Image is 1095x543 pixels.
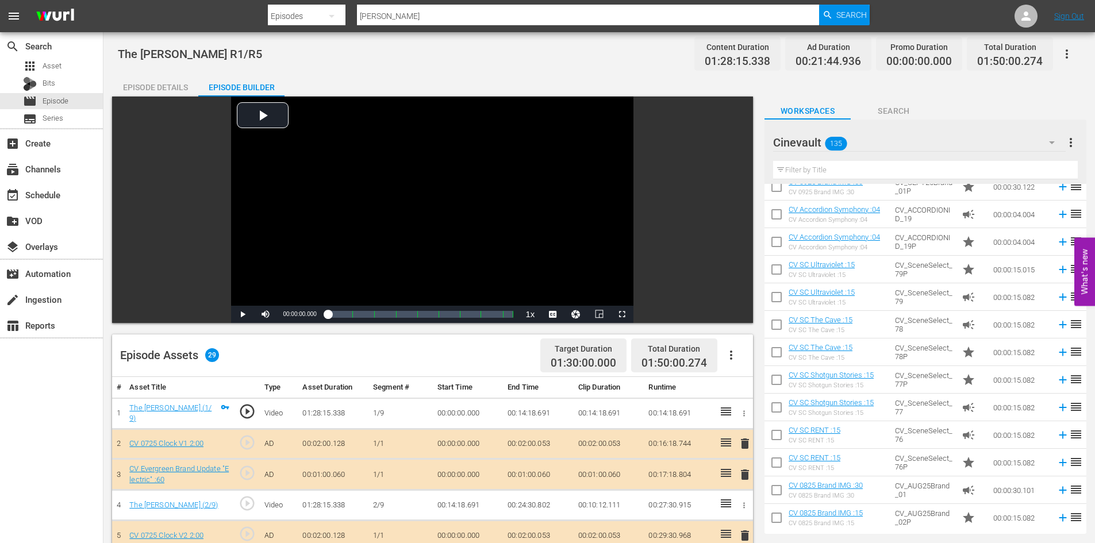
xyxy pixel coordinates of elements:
a: CV Evergreen Brand Update "Electric" :60 [129,464,229,484]
span: Overlays [6,240,20,254]
td: CV_SceneSelect_78P [890,338,957,366]
span: Ingestion [6,293,20,307]
span: Schedule [6,188,20,202]
td: CV_SceneSelect_77 [890,394,957,421]
div: Total Duration [641,341,707,357]
span: play_circle_outline [239,495,256,512]
svg: Add to Episode [1056,291,1069,303]
button: Playback Rate [518,306,541,323]
span: reorder [1069,179,1083,193]
span: play_circle_outline [239,434,256,451]
div: CV 0825 Brand IMG :15 [789,519,863,527]
span: The [PERSON_NAME] R1/R5 [118,47,262,61]
span: 00:00:00.000 [283,311,316,317]
span: 01:50:00.274 [641,356,707,369]
div: CV SC RENT :15 [789,464,840,472]
td: CV_SceneSelect_77P [890,366,957,394]
td: 00:10:12.111 [574,490,644,521]
svg: Add to Episode [1056,180,1069,193]
span: Promo [962,235,975,249]
div: Episode Details [112,74,198,101]
div: Content Duration [705,39,770,55]
span: 01:28:15.338 [705,55,770,68]
span: Search [851,104,937,118]
button: Fullscreen [610,306,633,323]
td: 00:27:30.915 [644,490,714,521]
div: Episode Builder [198,74,285,101]
th: Segment # [368,377,432,398]
span: delete [738,529,752,542]
span: reorder [1069,483,1083,496]
a: CV SC Shotgun Stories :15 [789,398,874,407]
td: 1/1 [368,459,432,490]
span: Promo [962,456,975,469]
span: Reports [6,319,20,333]
td: 00:01:00.060 [298,459,368,490]
button: Picture-in-Picture [587,306,610,323]
span: reorder [1069,345,1083,359]
td: AD [260,459,298,490]
button: Episode Builder [198,74,285,97]
a: CV 0825 Brand IMG :15 [789,509,863,517]
td: 01:28:15.338 [298,490,368,521]
div: CV SC Shotgun Stories :15 [789,382,874,389]
th: Type [260,377,298,398]
td: 00:01:00.060 [503,459,574,490]
a: CV 0825 Brand IMG :30 [789,481,863,490]
div: CV SC Shotgun Stories :15 [789,409,874,417]
a: CV SC Ultraviolet :15 [789,288,855,296]
a: CV Accordion Symphony :04 [789,233,880,241]
div: CV 0925 Brand IMG :30 [789,188,863,196]
td: 00:17:18.804 [644,459,714,490]
td: 00:00:00.000 [433,459,504,490]
th: Clip Duration [574,377,644,398]
img: ans4CAIJ8jUAAAAAAAAAAAAAAAAAAAAAAAAgQb4GAAAAAAAAAAAAAAAAAAAAAAAAJMjXAAAAAAAAAAAAAAAAAAAAAAAAgAT5G... [28,3,83,30]
button: Open Feedback Widget [1074,237,1095,306]
td: 00:02:00.128 [298,429,368,459]
th: Asset Duration [298,377,368,398]
td: AD [260,429,298,459]
a: CV SC RENT :15 [789,426,840,434]
td: CV_AUG25Brand_02P [890,504,957,532]
td: 00:14:18.691 [644,398,714,429]
span: Automation [6,267,20,281]
div: Promo Duration [886,39,952,55]
div: Cinevault [773,126,1066,159]
span: Channels [6,163,20,176]
svg: Add to Episode [1056,456,1069,469]
td: CV_SceneSelect_79P [890,256,957,283]
td: CV_SceneSelect_79 [890,283,957,311]
td: 00:00:15.082 [989,366,1052,394]
td: 00:00:04.004 [989,228,1052,256]
button: more_vert [1064,129,1078,156]
div: Video Player [231,97,633,323]
span: Asset [43,60,62,72]
span: reorder [1069,400,1083,414]
span: Create [6,137,20,151]
td: 00:00:00.000 [433,398,504,429]
div: CV SC The Cave :15 [789,354,852,361]
td: 00:00:04.004 [989,201,1052,228]
td: 00:00:15.082 [989,311,1052,338]
a: Sign Out [1054,11,1084,21]
td: Video [260,490,298,521]
button: Mute [254,306,277,323]
div: Bits [23,77,37,91]
div: CV SC Ultraviolet :15 [789,271,855,279]
span: more_vert [1064,136,1078,149]
td: 00:00:30.122 [989,173,1052,201]
a: The [PERSON_NAME] (2/9) [129,500,218,509]
span: play_circle_outline [239,403,256,420]
span: Episode [23,94,37,108]
button: Episode Details [112,74,198,97]
div: CV Accordion Symphony :04 [789,216,880,224]
td: 1 [112,398,125,429]
span: Promo [962,511,975,525]
td: CV_SEPT25Brand_01P [890,173,957,201]
td: 00:00:15.082 [989,338,1052,366]
svg: Add to Episode [1056,318,1069,331]
button: delete [738,466,752,483]
svg: Add to Episode [1056,511,1069,524]
td: CV_AUG25Brand_01 [890,476,957,504]
td: 1/9 [368,398,432,429]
